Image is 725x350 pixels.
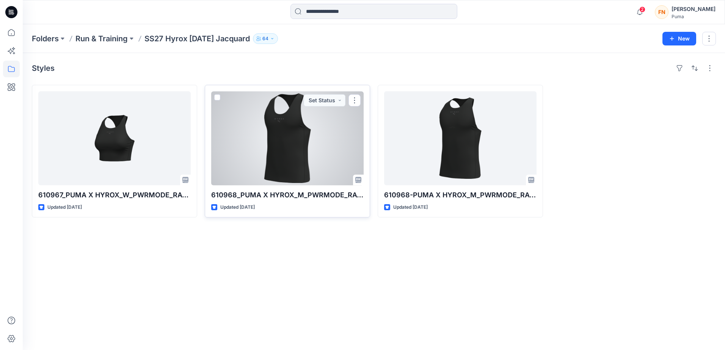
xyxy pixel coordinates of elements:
[211,190,364,200] p: 610968_PUMA X HYROX_M_PWRMODE_RACE_TEE_V2
[38,190,191,200] p: 610967_PUMA X HYROX_W_PWRMODE_RACE_TEE
[211,91,364,185] a: 610968_PUMA X HYROX_M_PWRMODE_RACE_TEE_V2
[672,14,716,19] div: Puma
[672,5,716,14] div: [PERSON_NAME]
[75,33,128,44] a: Run & Training
[47,203,82,211] p: Updated [DATE]
[253,33,278,44] button: 64
[639,6,645,12] span: 2
[384,91,537,185] a: 610968-PUMA X HYROX_M_PWRMODE_RACE_TEE_V1
[262,34,268,43] p: 64
[393,203,428,211] p: Updated [DATE]
[662,32,696,45] button: New
[32,64,55,73] h4: Styles
[38,91,191,185] a: 610967_PUMA X HYROX_W_PWRMODE_RACE_TEE
[32,33,59,44] a: Folders
[220,203,255,211] p: Updated [DATE]
[655,5,669,19] div: FN
[384,190,537,200] p: 610968-PUMA X HYROX_M_PWRMODE_RACE_TEE_V1
[144,33,250,44] p: SS27 Hyrox [DATE] Jacquard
